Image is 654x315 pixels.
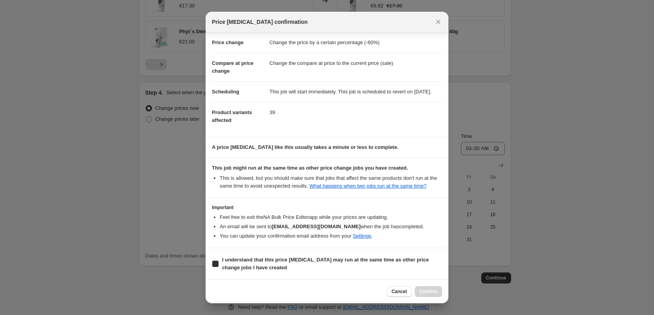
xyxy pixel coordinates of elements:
[212,165,408,171] b: This job might run at the same time as other price change jobs you have created.
[220,223,442,231] li: An email will be sent to when the job has completed .
[220,174,442,190] li: This is allowed, but you should make sure that jobs that affect the same products don ' t run at ...
[269,53,442,73] dd: Change the compare at price to the current price (sale)
[212,144,399,150] b: A price [MEDICAL_DATA] like this usually takes a minute or less to complete.
[392,288,407,295] span: Cancel
[309,183,426,189] a: What happens when two jobs run at the same time?
[433,16,444,27] button: Close
[212,204,442,211] h3: Important
[269,81,442,102] dd: This job will start immediately. This job is scheduled to revert on [DATE].
[222,257,429,270] b: I understand that this price [MEDICAL_DATA] may run at the same time as other price change jobs I...
[272,224,361,229] b: [EMAIL_ADDRESS][DOMAIN_NAME]
[220,213,442,221] li: Feel free to exit the NA Bulk Price Editor app while your prices are updating.
[212,89,239,95] span: Scheduling
[212,18,308,26] span: Price [MEDICAL_DATA] confirmation
[220,232,442,240] li: You can update your confirmation email address from your .
[353,233,371,239] a: Settings
[212,39,244,45] span: Price change
[269,102,442,123] dd: 39
[212,109,252,123] span: Product variants affected
[387,286,412,297] button: Cancel
[212,60,253,74] span: Compare at price change
[269,32,442,53] dd: Change the price by a certain percentage (-60%)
